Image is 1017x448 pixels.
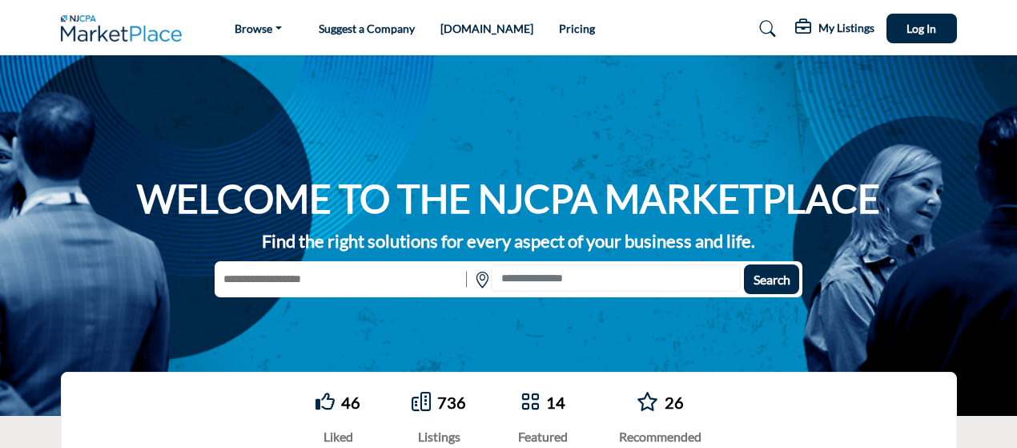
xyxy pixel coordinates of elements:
[440,22,533,35] a: [DOMAIN_NAME]
[521,392,540,414] a: Go to Featured
[744,264,799,294] button: Search
[341,393,360,412] a: 46
[744,16,786,42] a: Search
[665,393,684,412] a: 26
[319,22,415,35] a: Suggest a Company
[316,392,335,411] i: Go to Liked
[795,19,874,38] div: My Listings
[637,392,658,414] a: Go to Recommended
[754,272,790,287] span: Search
[906,22,936,35] span: Log In
[886,14,957,43] button: Log In
[462,264,471,294] img: Rectangle%203585.svg
[546,393,565,412] a: 14
[437,393,466,412] a: 736
[61,15,191,42] img: Site Logo
[316,427,360,446] div: Liked
[518,427,568,446] div: Featured
[137,174,880,224] h1: WELCOME TO THE NJCPA MARKETPLACE
[262,230,755,252] strong: Find the right solutions for every aspect of your business and life.
[619,427,701,446] div: Recommended
[223,18,293,40] a: Browse
[559,22,595,35] a: Pricing
[412,427,466,446] div: Listings
[818,21,874,35] h5: My Listings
